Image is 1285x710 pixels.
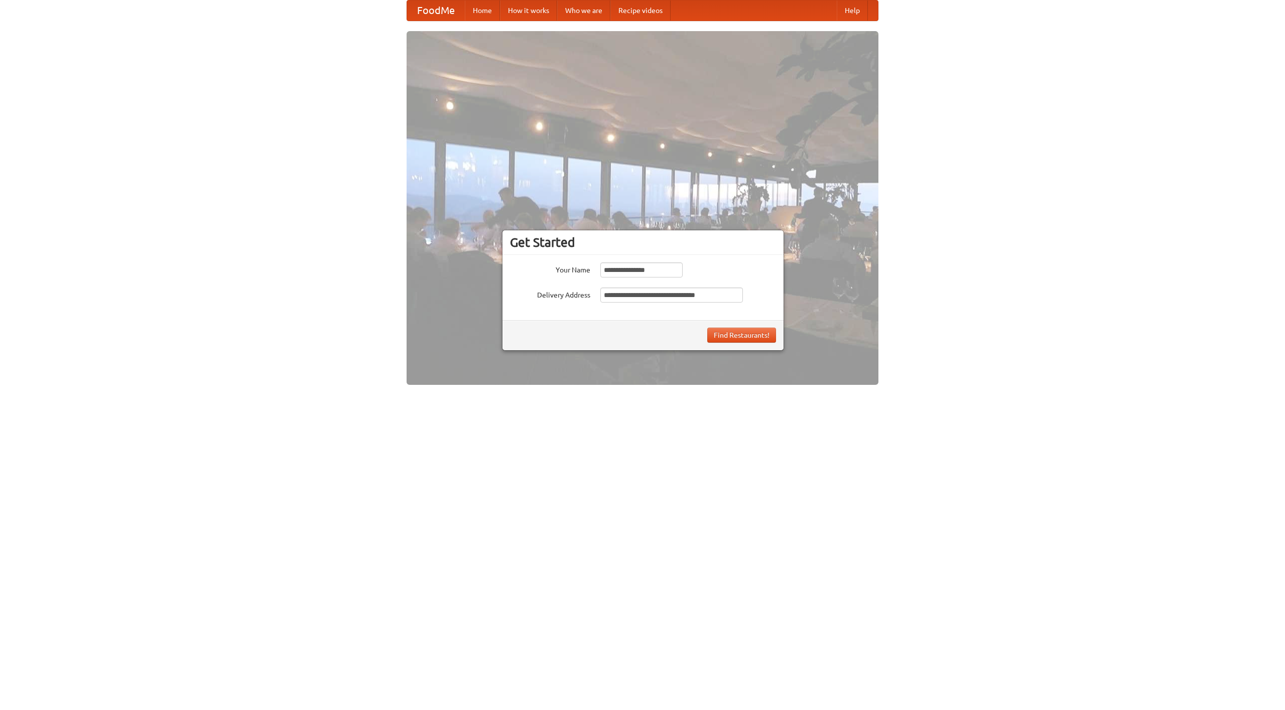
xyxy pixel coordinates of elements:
button: Find Restaurants! [707,328,776,343]
a: Recipe videos [610,1,671,21]
a: Home [465,1,500,21]
a: How it works [500,1,557,21]
a: Who we are [557,1,610,21]
a: FoodMe [407,1,465,21]
h3: Get Started [510,235,776,250]
label: Delivery Address [510,288,590,300]
a: Help [837,1,868,21]
label: Your Name [510,262,590,275]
